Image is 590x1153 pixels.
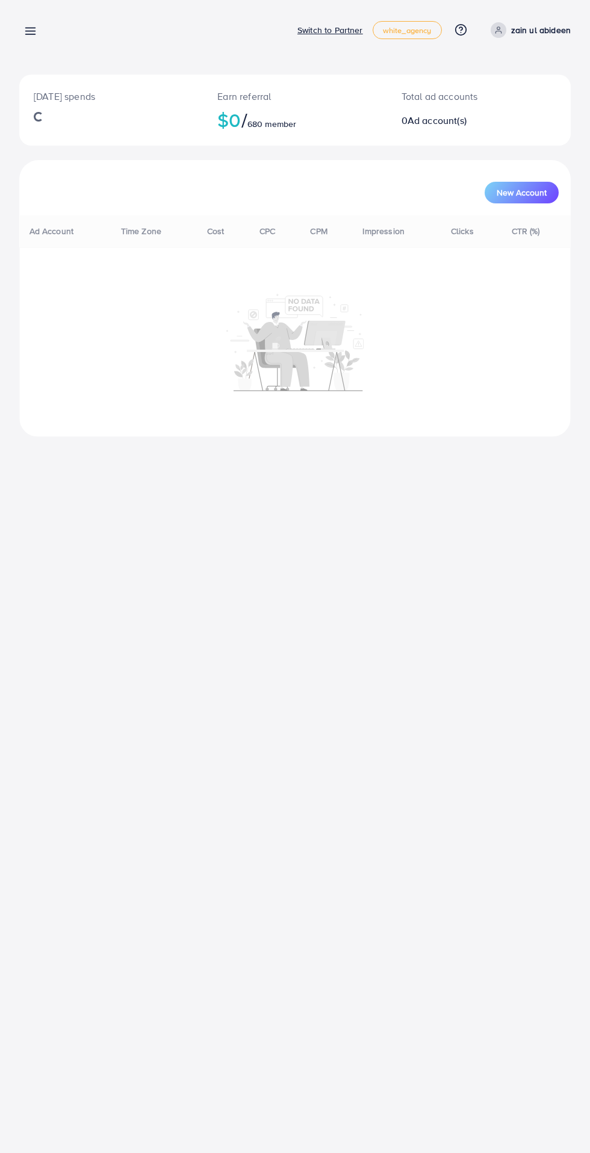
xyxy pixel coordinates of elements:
[485,182,559,203] button: New Account
[402,115,511,126] h2: 0
[247,118,297,130] span: 680 member
[297,23,363,37] p: Switch to Partner
[241,106,247,134] span: /
[408,114,467,127] span: Ad account(s)
[383,26,432,34] span: white_agency
[217,89,372,104] p: Earn referral
[217,108,372,131] h2: $0
[34,89,188,104] p: [DATE] spends
[497,188,547,197] span: New Account
[373,21,442,39] a: white_agency
[402,89,511,104] p: Total ad accounts
[486,22,571,38] a: zain ul abideen
[511,23,571,37] p: zain ul abideen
